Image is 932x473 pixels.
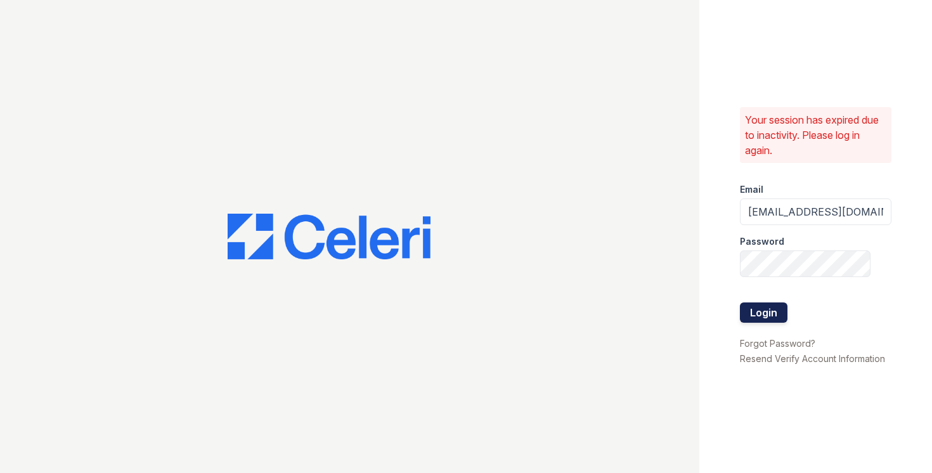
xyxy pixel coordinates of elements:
p: Your session has expired due to inactivity. Please log in again. [745,112,887,158]
a: Resend Verify Account Information [740,353,885,364]
label: Email [740,183,763,196]
label: Password [740,235,784,248]
button: Login [740,302,787,323]
a: Forgot Password? [740,338,815,349]
img: CE_Logo_Blue-a8612792a0a2168367f1c8372b55b34899dd931a85d93a1a3d3e32e68fde9ad4.png [228,214,430,259]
